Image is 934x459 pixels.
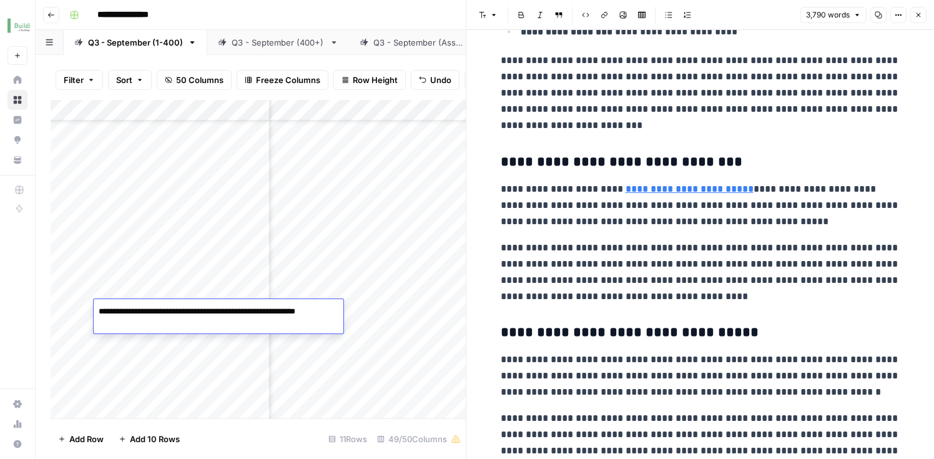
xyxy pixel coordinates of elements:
[116,74,132,86] span: Sort
[232,36,325,49] div: Q3 - September (400+)
[7,90,27,110] a: Browse
[372,429,466,449] div: 49/50 Columns
[7,414,27,434] a: Usage
[333,70,406,90] button: Row Height
[108,70,152,90] button: Sort
[130,433,180,445] span: Add 10 Rows
[64,74,84,86] span: Filter
[7,150,27,170] a: Your Data
[88,36,183,49] div: Q3 - September (1-400)
[207,30,349,55] a: Q3 - September (400+)
[349,30,490,55] a: Q3 - September (Assn.)
[373,36,466,49] div: Q3 - September (Assn.)
[430,74,451,86] span: Undo
[111,429,187,449] button: Add 10 Rows
[353,74,398,86] span: Row Height
[56,70,103,90] button: Filter
[7,394,27,414] a: Settings
[7,10,27,41] button: Workspace: Buildium
[69,433,104,445] span: Add Row
[7,70,27,90] a: Home
[800,7,867,23] button: 3,790 words
[7,14,30,37] img: Buildium Logo
[323,429,372,449] div: 11 Rows
[157,70,232,90] button: 50 Columns
[7,434,27,454] button: Help + Support
[64,30,207,55] a: Q3 - September (1-400)
[411,70,460,90] button: Undo
[237,70,328,90] button: Freeze Columns
[256,74,320,86] span: Freeze Columns
[51,429,111,449] button: Add Row
[7,130,27,150] a: Opportunities
[176,74,224,86] span: 50 Columns
[806,9,850,21] span: 3,790 words
[7,110,27,130] a: Insights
